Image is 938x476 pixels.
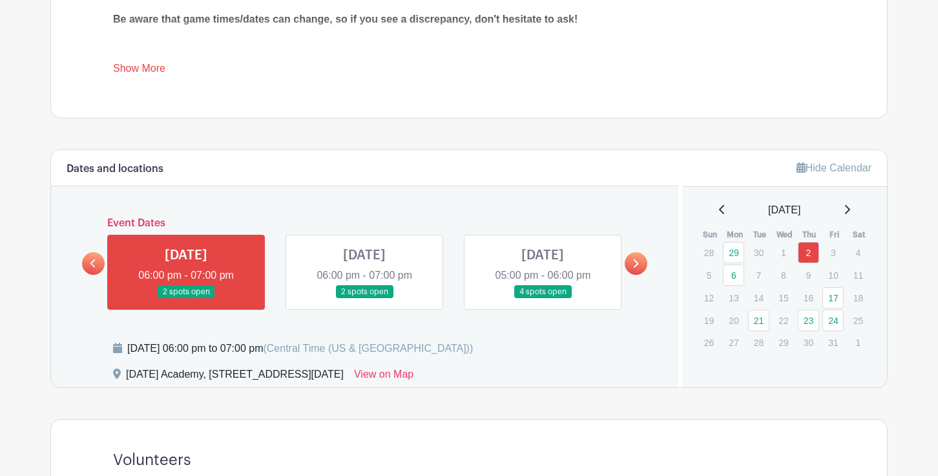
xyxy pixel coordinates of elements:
[698,265,720,285] p: 5
[113,63,165,79] a: Show More
[748,265,769,285] p: 7
[67,163,163,175] h6: Dates and locations
[848,310,869,330] p: 25
[822,310,844,331] a: 24
[748,332,769,352] p: 28
[748,288,769,308] p: 14
[723,310,744,330] p: 20
[822,332,844,352] p: 31
[748,243,769,263] p: 30
[822,243,844,263] p: 3
[748,310,769,331] a: 21
[354,367,413,387] a: View on Map
[848,288,869,308] p: 18
[698,288,720,308] p: 12
[798,288,819,308] p: 16
[127,341,473,356] div: [DATE] 06:00 pm to 07:00 pm
[848,243,869,263] p: 4
[847,228,872,241] th: Sat
[698,243,720,263] p: 28
[797,162,871,173] a: Hide Calendar
[798,242,819,263] a: 2
[723,242,744,263] a: 29
[747,228,773,241] th: Tue
[698,228,723,241] th: Sun
[723,332,744,352] p: 27
[698,310,720,330] p: 19
[848,332,869,352] p: 1
[798,265,819,285] p: 9
[723,288,744,308] p: 13
[773,288,794,308] p: 15
[822,287,844,308] a: 17
[798,332,819,352] p: 30
[798,310,819,331] a: 23
[126,367,344,387] div: [DATE] Academy, [STREET_ADDRESS][DATE]
[797,228,822,241] th: Thu
[722,228,747,241] th: Mon
[773,332,794,352] p: 29
[773,265,794,285] p: 8
[768,202,800,218] span: [DATE]
[263,343,473,354] span: (Central Time (US & [GEOGRAPHIC_DATA]))
[113,451,191,470] h4: Volunteers
[105,217,625,230] h6: Event Dates
[822,228,847,241] th: Fri
[698,332,720,352] p: 26
[822,265,844,285] p: 10
[773,310,794,330] p: 22
[773,243,794,263] p: 1
[772,228,797,241] th: Wed
[723,265,744,286] a: 6
[848,265,869,285] p: 11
